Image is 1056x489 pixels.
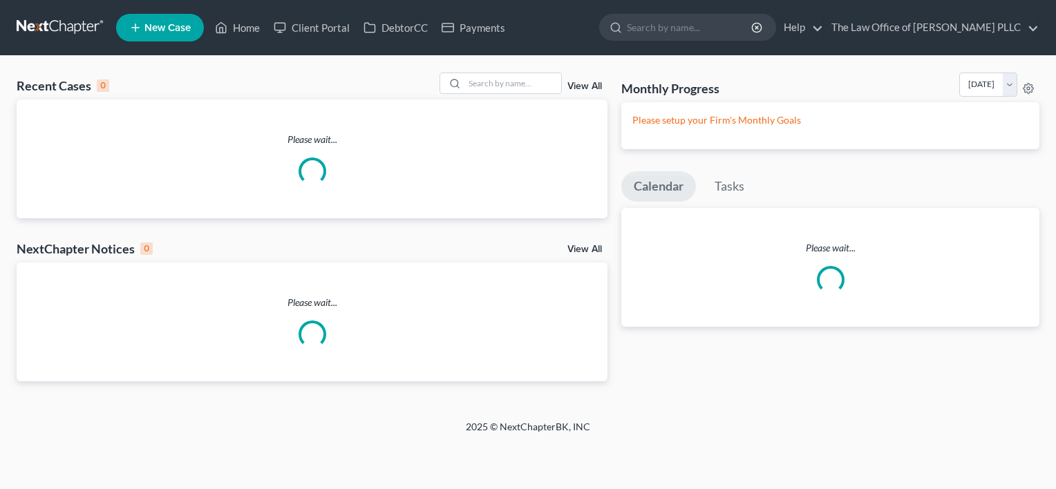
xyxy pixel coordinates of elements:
[17,77,109,94] div: Recent Cases
[777,15,823,40] a: Help
[464,73,561,93] input: Search by name...
[267,15,357,40] a: Client Portal
[17,240,153,257] div: NextChapter Notices
[17,133,607,146] p: Please wait...
[621,171,696,202] a: Calendar
[621,80,719,97] h3: Monthly Progress
[824,15,1039,40] a: The Law Office of [PERSON_NAME] PLLC
[208,15,267,40] a: Home
[134,420,922,445] div: 2025 © NextChapterBK, INC
[140,242,153,255] div: 0
[621,241,1039,255] p: Please wait...
[435,15,512,40] a: Payments
[97,79,109,92] div: 0
[17,296,607,309] p: Please wait...
[632,113,1028,127] p: Please setup your Firm's Monthly Goals
[357,15,435,40] a: DebtorCC
[567,81,602,91] a: View All
[627,15,753,40] input: Search by name...
[702,171,757,202] a: Tasks
[567,245,602,254] a: View All
[144,23,191,33] span: New Case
